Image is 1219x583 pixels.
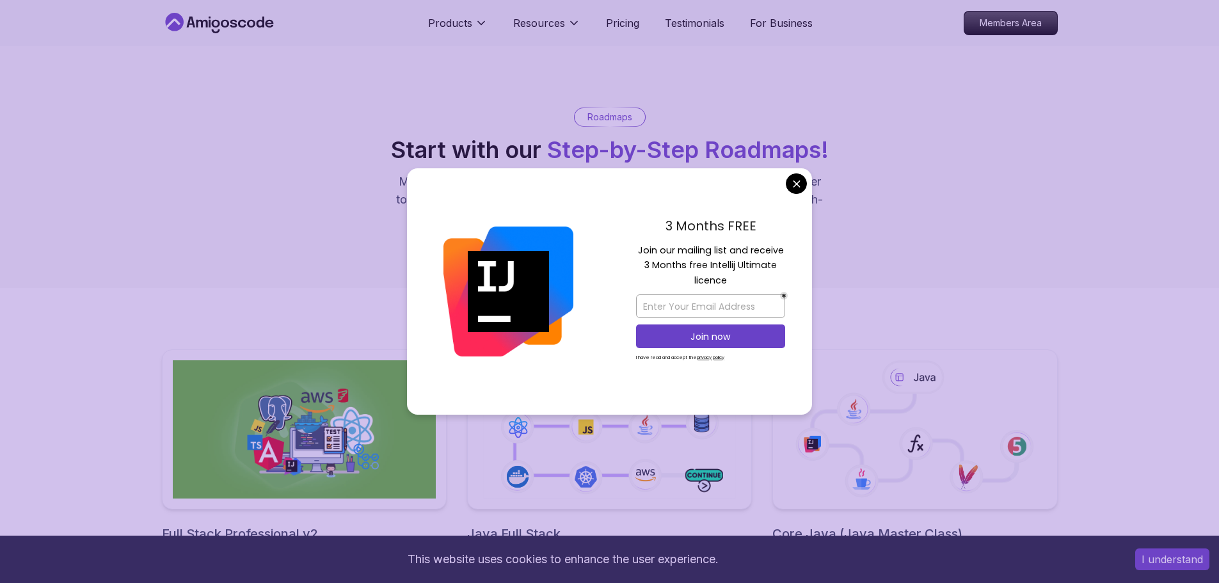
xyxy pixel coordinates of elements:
[10,545,1116,573] div: This website uses cookies to enhance the user experience.
[513,15,565,31] p: Resources
[162,525,447,543] h2: Full Stack Professional v2
[173,360,436,499] img: Full Stack Professional v2
[391,137,829,163] h2: Start with our
[395,173,825,227] p: Master in-demand tech skills with our proven learning roadmaps. From beginner to expert, follow s...
[976,315,1206,525] iframe: chat widget
[513,15,580,41] button: Resources
[428,15,472,31] p: Products
[428,15,488,41] button: Products
[547,136,829,164] span: Step-by-Step Roadmaps!
[772,525,1057,543] h2: Core Java (Java Master Class)
[1135,548,1209,570] button: Accept cookies
[964,11,1058,35] a: Members Area
[587,111,632,124] p: Roadmaps
[467,525,752,543] h2: Java Full Stack
[750,15,813,31] a: For Business
[606,15,639,31] a: Pricing
[964,12,1057,35] p: Members Area
[1165,532,1206,570] iframe: chat widget
[665,15,724,31] a: Testimonials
